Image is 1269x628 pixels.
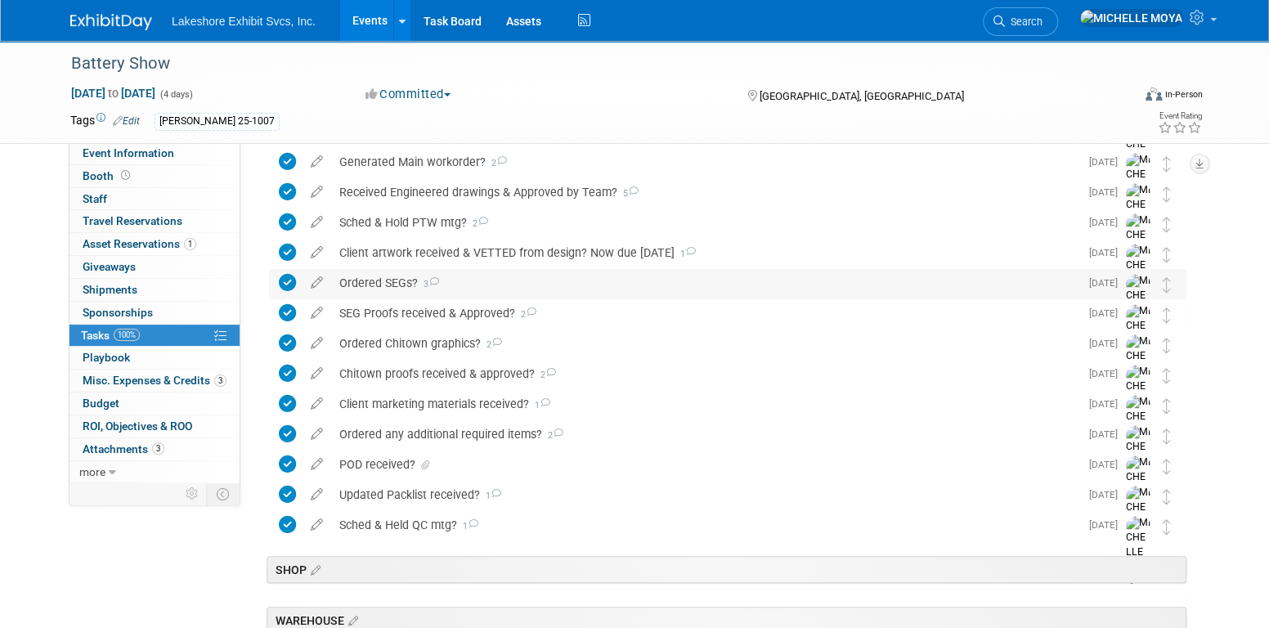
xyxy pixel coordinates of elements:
[70,142,240,164] a: Event Information
[1079,9,1183,27] img: MICHELLE MOYA
[1163,277,1171,293] i: Move task
[83,374,226,387] span: Misc. Expenses & Credits
[118,169,133,182] span: Booth not reserved yet
[303,155,331,169] a: edit
[481,339,502,350] span: 2
[1126,334,1150,406] img: MICHELLE MOYA
[303,487,331,502] a: edit
[70,279,240,301] a: Shipments
[70,210,240,232] a: Travel Reservations
[331,481,1079,509] div: Updated Packlist received?
[70,165,240,187] a: Booth
[267,556,1186,583] div: SHOP
[303,427,331,442] a: edit
[1089,156,1126,168] span: [DATE]
[331,390,1079,418] div: Client marketing materials received?
[1163,247,1171,262] i: Move task
[303,518,331,532] a: edit
[1089,519,1126,531] span: [DATE]
[70,14,152,30] img: ExhibitDay
[1126,274,1150,346] img: MICHELLE MOYA
[1146,87,1162,101] img: Format-Inperson.png
[81,329,140,342] span: Tasks
[83,351,130,364] span: Playbook
[759,90,963,102] span: [GEOGRAPHIC_DATA], [GEOGRAPHIC_DATA]
[83,169,133,182] span: Booth
[1163,428,1171,444] i: Move task
[1164,88,1203,101] div: In-Person
[70,233,240,255] a: Asset Reservations1
[114,329,140,341] span: 100%
[331,360,1079,388] div: Chitown proofs received & approved?
[1089,338,1126,349] span: [DATE]
[1005,16,1043,28] span: Search
[70,112,140,131] td: Tags
[307,561,321,577] a: Edit sections
[83,260,136,273] span: Giveaways
[1089,247,1126,258] span: [DATE]
[1158,112,1202,120] div: Event Rating
[83,146,174,159] span: Event Information
[70,370,240,392] a: Misc. Expenses & Credits3
[83,237,196,250] span: Asset Reservations
[515,309,536,320] span: 2
[418,279,439,289] span: 3
[303,457,331,472] a: edit
[617,188,639,199] span: 5
[331,451,1079,478] div: POD received?
[1163,156,1171,172] i: Move task
[83,214,182,227] span: Travel Reservations
[1163,519,1171,535] i: Move task
[331,239,1079,267] div: Client artwork received & VETTED from design? Now due [DATE]
[360,86,457,103] button: Committed
[331,299,1079,327] div: SEG Proofs received & Approved?
[1089,307,1126,319] span: [DATE]
[1126,486,1150,558] img: MICHELLE MOYA
[70,86,156,101] span: [DATE] [DATE]
[303,306,331,321] a: edit
[303,185,331,200] a: edit
[1126,244,1150,316] img: MICHELLE MOYA
[467,218,488,229] span: 2
[152,442,164,455] span: 3
[1126,425,1150,497] img: MICHELLE MOYA
[331,420,1079,448] div: Ordered any additional required items?
[1089,186,1126,198] span: [DATE]
[303,245,331,260] a: edit
[1126,183,1150,255] img: MICHELLE MOYA
[1089,368,1126,379] span: [DATE]
[70,325,240,347] a: Tasks100%
[1089,428,1126,440] span: [DATE]
[303,276,331,290] a: edit
[207,483,240,505] td: Toggle Event Tabs
[1163,459,1171,474] i: Move task
[303,215,331,230] a: edit
[79,465,105,478] span: more
[331,511,1079,539] div: Sched & Held QC mtg?
[178,483,207,505] td: Personalize Event Tab Strip
[1163,368,1171,384] i: Move task
[159,89,193,100] span: (4 days)
[155,113,280,130] div: [PERSON_NAME] 25-1007
[1089,459,1126,470] span: [DATE]
[70,438,240,460] a: Attachments3
[675,249,696,259] span: 1
[105,87,121,100] span: to
[1163,307,1171,323] i: Move task
[983,7,1058,36] a: Search
[303,366,331,381] a: edit
[1126,395,1150,467] img: MICHELLE MOYA
[535,370,556,380] span: 2
[83,397,119,410] span: Budget
[172,15,316,28] span: Lakeshore Exhibit Svcs, Inc.
[1126,365,1150,437] img: MICHELLE MOYA
[70,347,240,369] a: Playbook
[331,209,1079,236] div: Sched & Hold PTW mtg?
[1089,217,1126,228] span: [DATE]
[1126,455,1150,527] img: MICHELLE MOYA
[83,419,192,433] span: ROI, Objectives & ROO
[1126,304,1150,376] img: MICHELLE MOYA
[70,461,240,483] a: more
[529,400,550,410] span: 1
[83,306,153,319] span: Sponsorships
